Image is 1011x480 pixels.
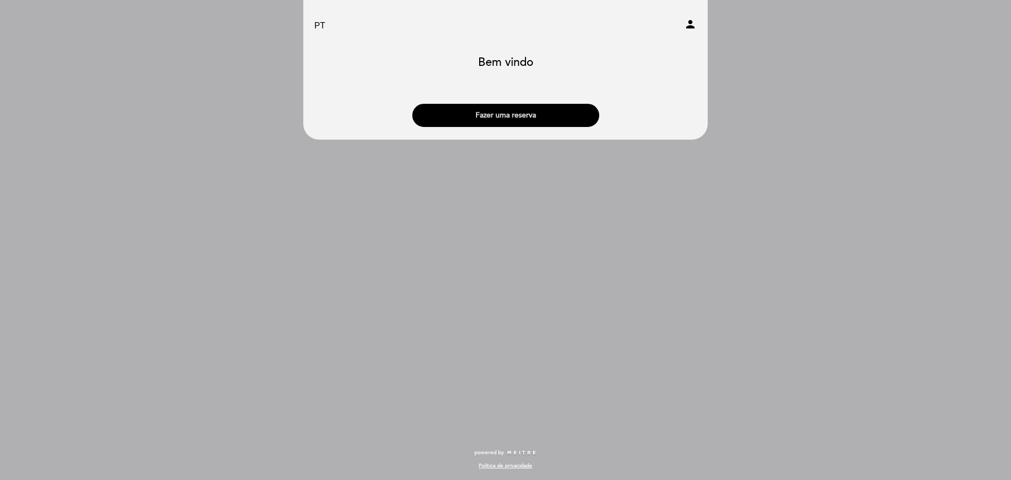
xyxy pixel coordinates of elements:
a: Trade Sky Bar [440,12,571,41]
a: powered by [474,449,537,456]
i: person [684,18,697,31]
a: Política de privacidade [479,462,532,469]
h1: Bem vindo [478,56,533,69]
img: MEITRE [507,450,537,456]
button: person [684,18,697,34]
button: Fazer uma reserva [412,104,599,127]
span: powered by [474,449,504,456]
